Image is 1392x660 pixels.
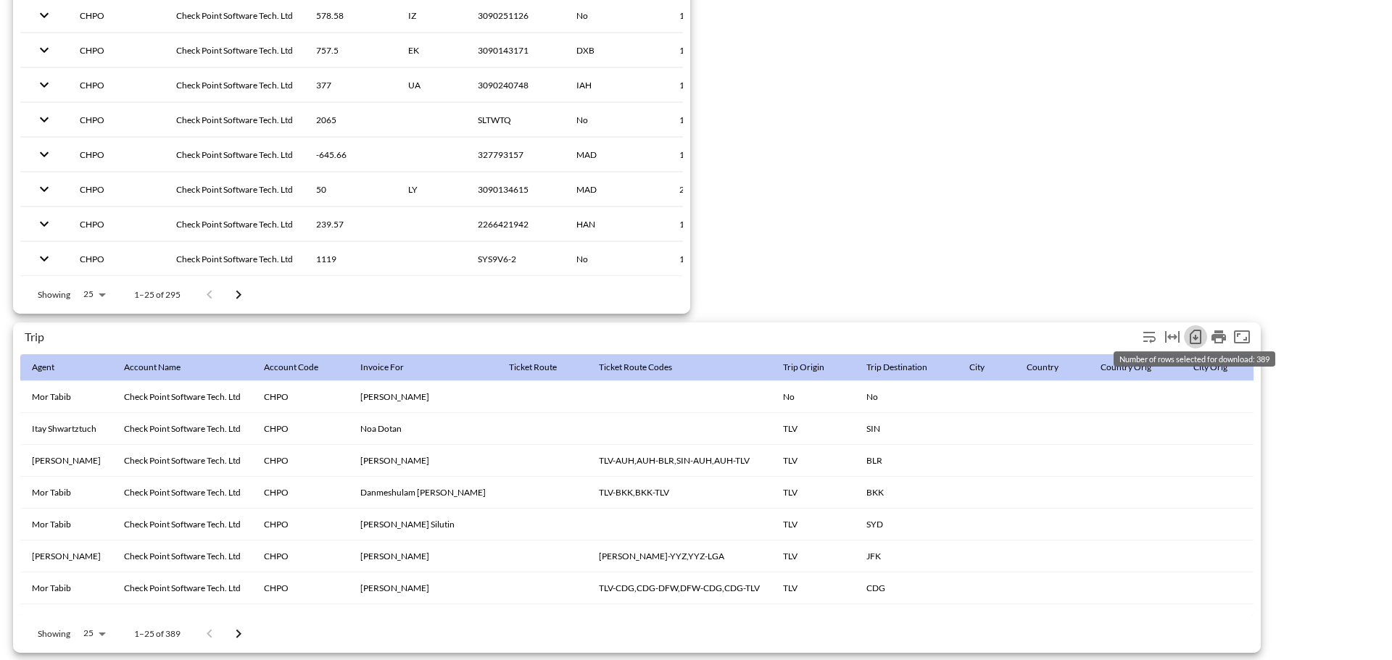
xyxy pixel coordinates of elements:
span: Account Code [264,359,337,376]
span: City [969,359,1003,376]
button: expand row [32,3,57,28]
th: Danmeshulam Markovits [349,477,497,509]
p: 1–25 of 389 [134,627,181,640]
th: TLV-BKK,BKK-TLV [587,477,771,509]
th: 1 [668,138,753,172]
th: Mor Tabib [20,477,112,509]
th: SIN [855,413,958,445]
th: Mor Tabib [20,572,112,604]
span: Trip Destination [866,359,946,376]
div: Wrap text [1138,325,1161,348]
div: Country [1027,359,1058,376]
th: CHPO [252,509,349,540]
th: CHPO [68,138,165,172]
button: expand row [32,142,57,167]
th: 50 [304,172,397,206]
th: Itay Shwartztuch [20,604,112,636]
button: expand row [32,72,57,97]
th: JFK [855,540,958,572]
span: Ticket Route [509,359,576,376]
th: Yuvalyanai Yaakovian [349,381,497,413]
th: TLV-AUH,AUH-BLR,SIN-AUH,AUH-TLV [587,445,771,477]
th: 239.57 [304,207,397,241]
th: Shay Solomon [349,572,497,604]
th: No [565,103,668,137]
th: 3090240748 [466,68,565,102]
div: Trip Destination [866,359,927,376]
th: CHPO [252,477,349,509]
th: Nathaly Kremer [349,604,497,636]
div: Account Name [124,359,181,376]
th: CHPO [252,572,349,604]
th: LY [397,172,466,206]
th: 1119 [304,242,397,276]
th: TLV [771,572,855,604]
th: Yuval Yanaiyaakovian [349,540,497,572]
th: CHPO [68,207,165,241]
th: MAD [565,138,668,172]
th: TLV [771,445,855,477]
th: TLV [771,604,855,636]
th: 1 [668,242,753,276]
div: Ticket Route Codes [599,359,672,376]
div: Ticket Route [509,359,557,376]
th: Noa Dotan [349,413,497,445]
th: CHPO [252,381,349,413]
th: No [855,381,958,413]
th: SYD [855,509,958,540]
th: Check Point Software Tech. Ltd [112,540,252,572]
th: Check Point Software Tech. Ltd [112,509,252,540]
th: BKK [855,477,958,509]
div: City [969,359,985,376]
span: Trip Origin [783,359,843,376]
th: Check Point Software Tech. Ltd [165,138,304,172]
span: Account Name [124,359,199,376]
th: Liza Revivo [20,445,112,477]
button: expand row [32,212,57,236]
p: Showing [38,288,70,301]
th: Check Point Software Tech. Ltd [165,242,304,276]
th: Check Point Software Tech. Ltd [165,207,304,241]
div: 25 [76,285,111,304]
button: expand row [32,246,57,271]
th: Check Point Software Tech. Ltd [112,477,252,509]
th: 2065 [304,103,397,137]
button: expand row [32,107,57,132]
th: CHPO [68,68,165,102]
th: 1 [668,103,753,137]
p: 1–25 of 295 [134,288,181,301]
span: Agent [32,359,73,376]
th: Check Point Software Tech. Ltd [112,381,252,413]
th: CHPO [252,604,349,636]
button: expand row [32,177,57,201]
button: Go to next page [224,619,253,648]
button: expand row [32,38,57,62]
span: Country [1027,359,1077,376]
th: CHPO [68,172,165,206]
th: CHPO [68,33,165,67]
th: MAD [565,172,668,206]
th: Check Point Software Tech. Ltd [112,604,252,636]
th: 327793157 [466,138,565,172]
th: TLV-CDG,CDG-DFW,DFW-CDG,CDG-TLV [587,572,771,604]
th: 1 [668,33,753,67]
div: Print [1207,325,1230,348]
th: SIN [855,604,958,636]
th: Mor Tabib [20,381,112,413]
th: Check Point Software Tech. Ltd [112,572,252,604]
th: Check Point Software Tech. Ltd [112,445,252,477]
div: Account Code [264,359,318,376]
th: 2 [668,172,753,206]
th: Itay Shwartztuch [20,413,112,445]
th: TLV [771,477,855,509]
th: TLV [771,540,855,572]
th: UA [397,68,466,102]
th: CHPO [252,445,349,477]
div: Country Orig [1101,359,1151,376]
th: -645.66 [304,138,397,172]
th: Dana Esformes [349,445,497,477]
div: Agent [32,359,54,376]
div: Trip [25,330,1138,343]
th: Mor Tabib [20,509,112,540]
th: 2266421942 [466,207,565,241]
